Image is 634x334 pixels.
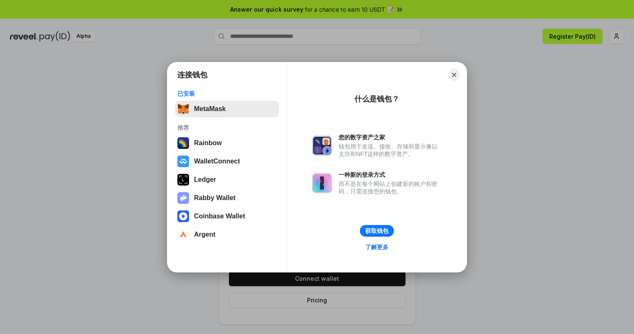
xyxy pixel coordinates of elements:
div: 了解更多 [365,243,388,251]
div: 什么是钱包？ [354,94,399,104]
div: 钱包用于发送、接收、存储和显示像以太坊和NFT这样的数字资产。 [339,143,442,158]
div: Ledger [194,176,216,183]
img: svg+xml,%3Csvg%20width%3D%2228%22%20height%3D%2228%22%20viewBox%3D%220%200%2028%2028%22%20fill%3D... [177,229,189,240]
img: svg+xml,%3Csvg%20fill%3D%22none%22%20height%3D%2233%22%20viewBox%3D%220%200%2035%2033%22%20width%... [177,103,189,115]
button: Argent [175,226,279,243]
div: 您的数字资产之家 [339,134,442,141]
button: 获取钱包 [360,225,394,237]
img: svg+xml,%3Csvg%20width%3D%2228%22%20height%3D%2228%22%20viewBox%3D%220%200%2028%2028%22%20fill%3D... [177,156,189,167]
img: svg+xml,%3Csvg%20xmlns%3D%22http%3A%2F%2Fwww.w3.org%2F2000%2Fsvg%22%20fill%3D%22none%22%20viewBox... [177,192,189,204]
h1: 连接钱包 [177,70,207,80]
div: Rabby Wallet [194,194,236,202]
div: Coinbase Wallet [194,213,245,220]
div: 而不是在每个网站上创建新的账户和密码，只需连接您的钱包。 [339,180,442,195]
div: MetaMask [194,105,226,113]
div: 推荐 [177,124,277,131]
button: Ledger [175,171,279,188]
div: 获取钱包 [365,227,388,235]
button: Rainbow [175,135,279,151]
img: svg+xml,%3Csvg%20xmlns%3D%22http%3A%2F%2Fwww.w3.org%2F2000%2Fsvg%22%20width%3D%2228%22%20height%3... [177,174,189,186]
img: svg+xml,%3Csvg%20xmlns%3D%22http%3A%2F%2Fwww.w3.org%2F2000%2Fsvg%22%20fill%3D%22none%22%20viewBox... [312,136,332,156]
img: svg+xml,%3Csvg%20xmlns%3D%22http%3A%2F%2Fwww.w3.org%2F2000%2Fsvg%22%20fill%3D%22none%22%20viewBox... [312,173,332,193]
div: Argent [194,231,216,238]
img: svg+xml,%3Csvg%20width%3D%2228%22%20height%3D%2228%22%20viewBox%3D%220%200%2028%2028%22%20fill%3D... [177,210,189,222]
div: Rainbow [194,139,222,147]
div: WalletConnect [194,158,240,165]
button: Close [448,69,460,81]
a: 了解更多 [360,242,393,252]
button: Rabby Wallet [175,190,279,206]
div: 一种新的登录方式 [339,171,442,178]
button: MetaMask [175,101,279,117]
div: 已安装 [177,90,277,97]
img: svg+xml,%3Csvg%20width%3D%22120%22%20height%3D%22120%22%20viewBox%3D%220%200%20120%20120%22%20fil... [177,137,189,149]
button: WalletConnect [175,153,279,170]
button: Coinbase Wallet [175,208,279,225]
